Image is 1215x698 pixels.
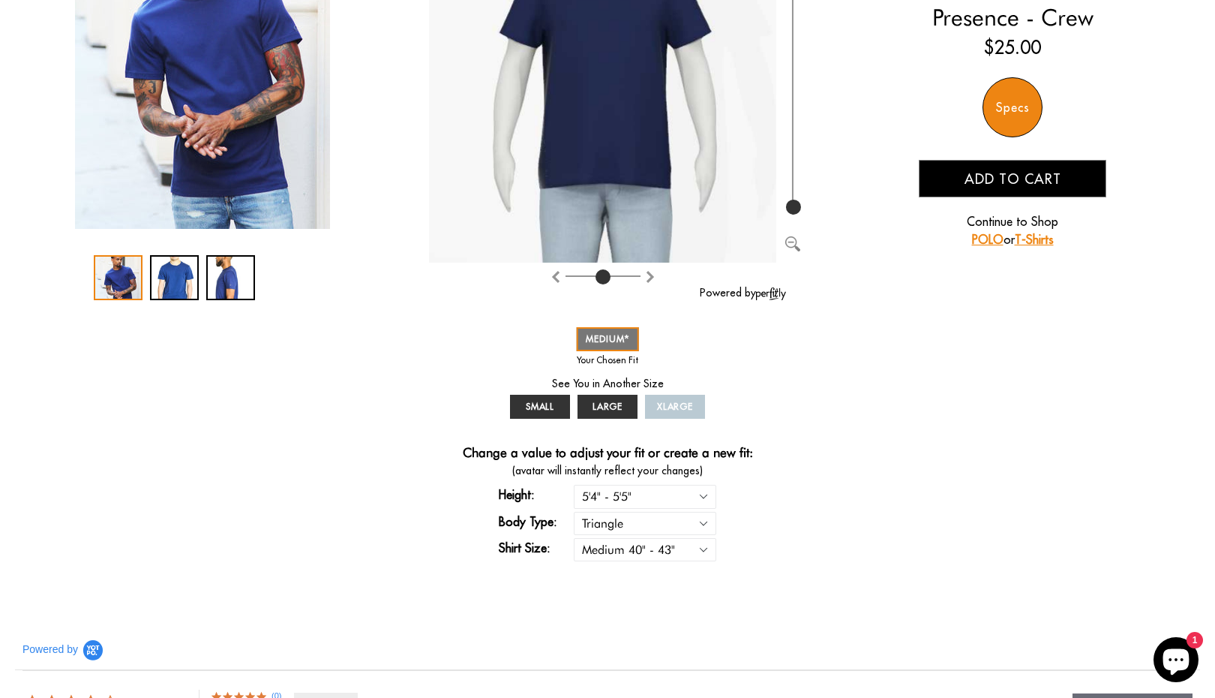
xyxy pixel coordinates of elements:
a: LARGE [577,395,637,419]
label: Height: [499,486,574,504]
span: Powered by [22,643,78,656]
div: 3 / 3 [206,255,255,300]
img: Rotate clockwise [550,271,562,283]
img: Zoom out [785,236,800,251]
a: MEDIUM [577,327,639,351]
button: Rotate clockwise [550,266,562,284]
a: POLO [972,232,1003,247]
button: Zoom out [785,234,800,249]
button: Rotate counter clockwise [644,266,656,284]
a: Powered by [700,286,786,299]
img: Rotate counter clockwise [644,271,656,283]
p: Continue to Shop or [919,212,1106,248]
img: perfitly-logo_73ae6c82-e2e3-4a36-81b1-9e913f6ac5a1.png [756,287,786,300]
div: Specs [982,77,1042,137]
h2: Presence - Crew [877,4,1147,31]
span: (avatar will instantly reflect your changes) [429,463,785,479]
label: Body Type: [499,513,574,531]
label: Shirt Size: [499,539,574,557]
span: MEDIUM [586,333,630,344]
span: SMALL [526,401,555,412]
div: 2 / 3 [150,255,199,300]
div: 1 / 3 [94,255,142,300]
span: XLARGE [657,401,694,412]
a: XLARGE [645,395,705,419]
span: Add to cart [964,170,1061,188]
a: T-Shirts [1015,232,1054,247]
h4: Change a value to adjust your fit or create a new fit: [463,445,753,463]
span: LARGE [592,401,623,412]
ins: $25.00 [984,34,1041,61]
button: Add to cart [919,160,1106,197]
inbox-online-store-chat: Shopify online store chat [1149,637,1203,686]
a: SMALL [510,395,570,419]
